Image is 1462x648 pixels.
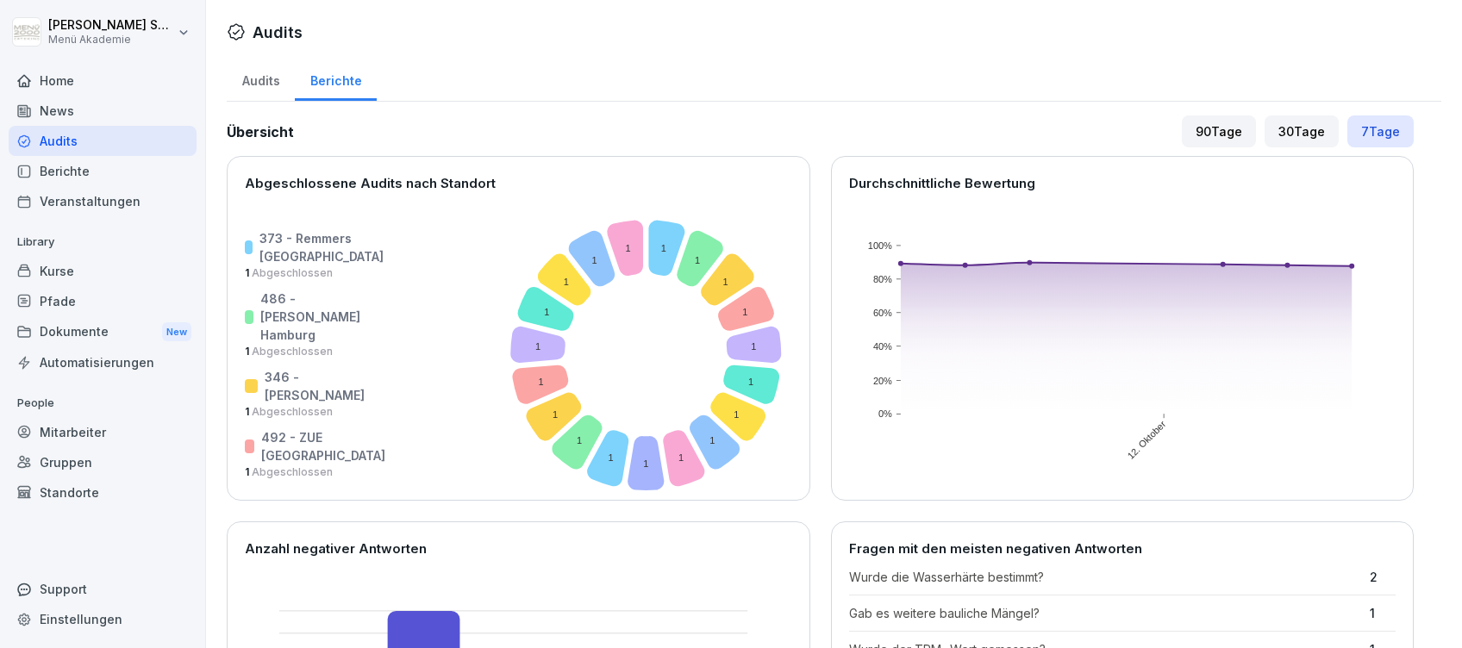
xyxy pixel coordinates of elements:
[9,477,197,508] a: Standorte
[878,409,892,420] text: 0%
[872,308,891,318] text: 60%
[872,274,891,284] text: 80%
[9,574,197,604] div: Support
[227,121,294,142] h2: Übersicht
[9,316,197,348] a: DokumenteNew
[9,316,197,348] div: Dokumente
[249,465,333,478] span: Abgeschlossen
[249,405,333,418] span: Abgeschlossen
[867,240,891,251] text: 100%
[1126,419,1168,461] text: 12. Oktober
[227,57,295,101] a: Audits
[261,428,390,464] p: 492 - ZUE [GEOGRAPHIC_DATA]
[259,229,390,265] p: 373 - Remmers [GEOGRAPHIC_DATA]
[872,376,891,386] text: 20%
[9,156,197,186] a: Berichte
[245,344,390,359] p: 1
[1265,115,1339,147] div: 30 Tage
[849,539,1396,559] p: Fragen mit den meisten negativen Antworten
[1182,115,1256,147] div: 90 Tage
[245,404,390,420] p: 1
[9,126,197,156] a: Audits
[245,174,792,194] p: Abgeschlossene Audits nach Standort
[253,21,303,44] h1: Audits
[162,322,191,342] div: New
[1370,604,1396,622] p: 1
[295,57,377,101] a: Berichte
[249,266,333,279] span: Abgeschlossen
[9,604,197,634] a: Einstellungen
[872,341,891,352] text: 40%
[9,447,197,477] a: Gruppen
[245,539,792,559] p: Anzahl negativer Antworten
[9,389,197,417] p: People
[849,604,1362,622] p: Gab es weitere bauliche Mängel?
[9,286,197,316] a: Pfade
[1347,115,1414,147] div: 7 Tage
[849,174,1396,194] p: Durchschnittliche Bewertung
[265,368,390,404] p: 346 - [PERSON_NAME]
[9,256,197,286] a: Kurse
[260,290,390,344] p: 486 - [PERSON_NAME] Hamburg
[48,34,174,46] p: Menü Akademie
[9,347,197,377] a: Automatisierungen
[249,345,333,358] span: Abgeschlossen
[9,186,197,216] a: Veranstaltungen
[48,18,174,33] p: [PERSON_NAME] Schülzke
[9,417,197,447] a: Mitarbeiter
[9,228,197,256] p: Library
[9,65,197,96] a: Home
[245,464,390,480] p: 1
[849,568,1362,586] p: Wurde die Wasserhärte bestimmt?
[9,96,197,126] a: News
[1370,568,1396,586] p: 2
[245,265,390,281] p: 1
